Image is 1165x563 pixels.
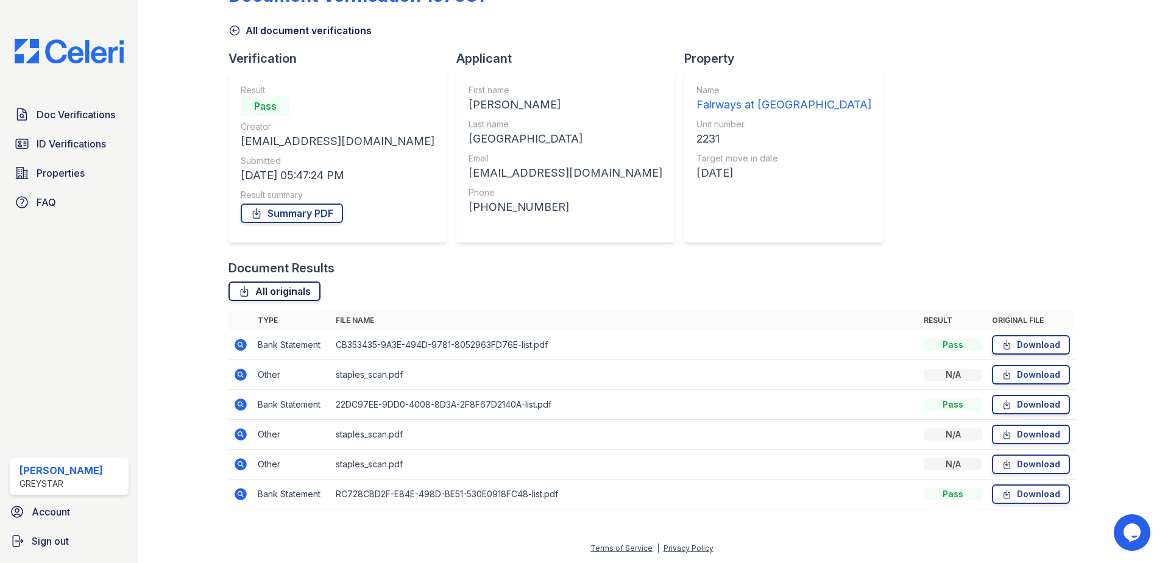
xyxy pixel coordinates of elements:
div: Result [241,84,434,96]
a: All originals [228,281,320,301]
a: FAQ [10,190,129,214]
a: Account [5,500,133,524]
a: Doc Verifications [10,102,129,127]
div: Verification [228,50,456,67]
div: Pass [924,488,982,500]
div: Result summary [241,189,434,201]
span: Sign out [32,534,69,548]
div: Pass [241,96,289,116]
div: Pass [924,398,982,411]
div: [EMAIL_ADDRESS][DOMAIN_NAME] [241,133,434,150]
div: [PHONE_NUMBER] [469,199,662,216]
div: [GEOGRAPHIC_DATA] [469,130,662,147]
a: Download [992,395,1070,414]
a: All document verifications [228,23,372,38]
div: Target move in date [696,152,871,165]
span: ID Verifications [37,136,106,151]
div: Email [469,152,662,165]
td: Other [253,360,331,390]
a: Name Fairways at [GEOGRAPHIC_DATA] [696,84,871,113]
td: 22DC97EE-9DD0-4008-8D3A-2F8F67D2140A-list.pdf [331,390,919,420]
td: Bank Statement [253,390,331,420]
th: File name [331,311,919,330]
div: Pass [924,339,982,351]
div: Applicant [456,50,684,67]
div: Fairways at [GEOGRAPHIC_DATA] [696,96,871,113]
a: Privacy Policy [664,544,714,553]
div: Submitted [241,155,434,167]
div: N/A [924,428,982,441]
div: N/A [924,369,982,381]
div: Unit number [696,118,871,130]
div: Creator [241,121,434,133]
a: Terms of Service [590,544,653,553]
a: Properties [10,161,129,185]
td: Other [253,450,331,480]
a: Download [992,425,1070,444]
td: Bank Statement [253,330,331,360]
span: Doc Verifications [37,107,115,122]
td: Other [253,420,331,450]
th: Original file [987,311,1075,330]
td: staples_scan.pdf [331,450,919,480]
td: staples_scan.pdf [331,420,919,450]
div: Name [696,84,871,96]
div: Greystar [19,478,103,490]
th: Type [253,311,331,330]
div: [EMAIL_ADDRESS][DOMAIN_NAME] [469,165,662,182]
span: Account [32,505,70,519]
th: Result [919,311,987,330]
div: [PERSON_NAME] [19,463,103,478]
a: Download [992,365,1070,384]
div: | [657,544,659,553]
div: [DATE] [696,165,871,182]
div: Document Results [228,260,335,277]
div: [DATE] 05:47:24 PM [241,167,434,184]
div: Property [684,50,893,67]
a: Download [992,335,1070,355]
span: FAQ [37,195,56,210]
a: Download [992,455,1070,474]
a: Download [992,484,1070,504]
div: Last name [469,118,662,130]
iframe: chat widget [1114,514,1153,551]
a: ID Verifications [10,132,129,156]
div: [PERSON_NAME] [469,96,662,113]
td: CB353435-9A3E-494D-9781-8052963FD76E-list.pdf [331,330,919,360]
a: Summary PDF [241,204,343,223]
img: CE_Logo_Blue-a8612792a0a2168367f1c8372b55b34899dd931a85d93a1a3d3e32e68fde9ad4.png [5,39,133,63]
span: Properties [37,166,85,180]
td: staples_scan.pdf [331,360,919,390]
div: 2231 [696,130,871,147]
div: First name [469,84,662,96]
div: N/A [924,458,982,470]
div: Phone [469,186,662,199]
td: Bank Statement [253,480,331,509]
a: Sign out [5,529,133,553]
td: RC728CBD2F-E84E-498D-BE51-530E0918FC48-list.pdf [331,480,919,509]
